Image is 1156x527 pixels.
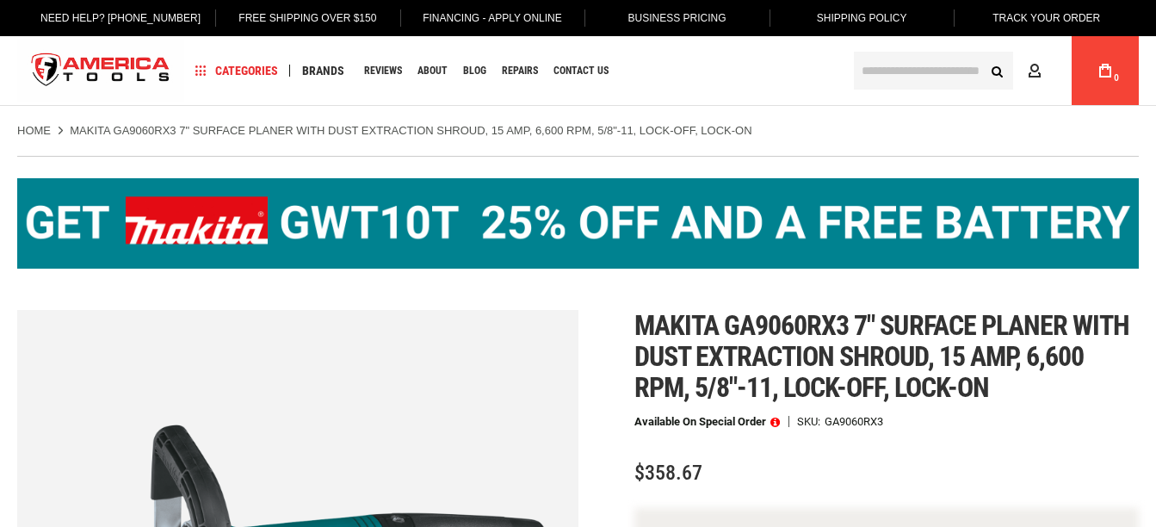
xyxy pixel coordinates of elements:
[17,123,51,139] a: Home
[188,59,286,83] a: Categories
[1089,36,1122,105] a: 0
[17,39,184,103] a: store logo
[410,59,455,83] a: About
[294,59,352,83] a: Brands
[817,12,907,24] span: Shipping Policy
[553,65,609,76] span: Contact Us
[634,461,702,485] span: $358.67
[634,416,780,428] p: Available on Special Order
[17,178,1139,269] img: BOGO: Buy the Makita® XGT IMpact Wrench (GWT10T), get the BL4040 4ah Battery FREE!
[494,59,546,83] a: Repairs
[463,65,486,76] span: Blog
[356,59,410,83] a: Reviews
[825,416,883,427] div: GA9060RX3
[797,416,825,427] strong: SKU
[17,39,184,103] img: America Tools
[455,59,494,83] a: Blog
[364,65,402,76] span: Reviews
[195,65,278,77] span: Categories
[1114,73,1119,83] span: 0
[980,54,1013,87] button: Search
[546,59,616,83] a: Contact Us
[417,65,448,76] span: About
[634,309,1130,404] span: Makita ga9060rx3 7" surface planer with dust extraction shroud, 15 amp, 6,600 rpm, 5/8"-11, lock-...
[502,65,538,76] span: Repairs
[70,124,751,137] strong: MAKITA GA9060RX3 7" SURFACE PLANER WITH DUST EXTRACTION SHROUD, 15 AMP, 6,600 RPM, 5/8"-11, LOCK-...
[302,65,344,77] span: Brands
